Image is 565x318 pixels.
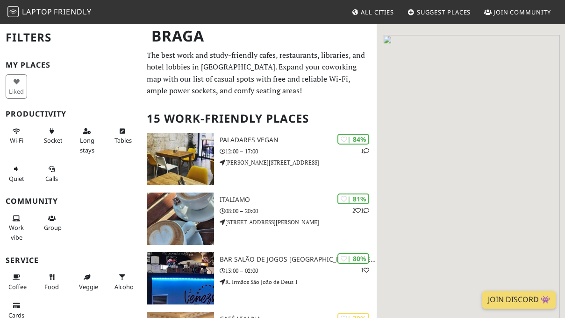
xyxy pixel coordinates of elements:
[7,4,92,21] a: LaptopFriendly LaptopFriendly
[337,253,369,264] div: | 80%
[6,23,136,52] h2: Filters
[44,223,64,232] span: Group tables
[337,194,369,204] div: | 81%
[45,174,58,183] span: Video/audio calls
[44,283,59,291] span: Food
[220,158,377,167] p: [PERSON_NAME][STREET_ADDRESS]
[348,4,398,21] a: All Cities
[141,252,377,304] a: Bar Salão De Jogos Venezuela - Jony | 80% 1 Bar Salão De Jogos [GEOGRAPHIC_DATA] - [GEOGRAPHIC_DA...
[147,104,371,133] h2: 15 Work-Friendly Places
[41,161,63,186] button: Calls
[112,124,133,148] button: Tables
[361,266,369,275] p: 1
[8,283,27,291] span: Coffee
[6,110,136,118] h3: Productivity
[220,136,377,144] h3: Paladares Vegan
[6,161,27,186] button: Quiet
[220,277,377,286] p: R. Irmãos São João de Deus 1
[141,193,377,245] a: Italiamo | 81% 21 Italiamo 08:00 – 20:00 [STREET_ADDRESS][PERSON_NAME]
[404,4,475,21] a: Suggest Places
[10,136,23,145] span: Stable Wi-Fi
[41,124,63,148] button: Sockets
[417,8,471,16] span: Suggest Places
[220,147,377,156] p: 12:00 – 17:00
[54,7,91,17] span: Friendly
[141,133,377,185] a: Paladares Vegan | 84% 1 Paladares Vegan 12:00 – 17:00 [PERSON_NAME][STREET_ADDRESS]
[220,196,377,204] h3: Italiamo
[6,270,27,294] button: Coffee
[361,146,369,155] p: 1
[112,270,133,294] button: Alcohol
[9,223,24,241] span: People working
[220,207,377,215] p: 08:00 – 20:00
[44,136,65,145] span: Power sockets
[114,136,132,145] span: Work-friendly tables
[80,136,94,154] span: Long stays
[147,49,371,97] p: The best work and study-friendly cafes, restaurants, libraries, and hotel lobbies in [GEOGRAPHIC_...
[6,197,136,206] h3: Community
[220,256,377,263] h3: Bar Salão De Jogos [GEOGRAPHIC_DATA] - [GEOGRAPHIC_DATA]
[220,266,377,275] p: 13:00 – 02:00
[147,193,214,245] img: Italiamo
[41,270,63,294] button: Food
[6,61,136,69] h3: My Places
[7,6,19,17] img: LaptopFriendly
[482,291,556,309] a: Join Discord 👾
[76,124,98,158] button: Long stays
[493,8,551,16] span: Join Community
[220,218,377,227] p: [STREET_ADDRESS][PERSON_NAME]
[9,174,24,183] span: Quiet
[480,4,555,21] a: Join Community
[6,211,27,245] button: Work vibe
[144,23,375,49] h1: Braga
[114,283,135,291] span: Alcohol
[352,206,369,215] p: 2 1
[147,133,214,185] img: Paladares Vegan
[79,283,98,291] span: Veggie
[361,8,394,16] span: All Cities
[76,270,98,294] button: Veggie
[6,256,136,265] h3: Service
[41,211,63,235] button: Groups
[147,252,214,304] img: Bar Salão De Jogos Venezuela - Jony
[22,7,52,17] span: Laptop
[337,134,369,145] div: | 84%
[6,124,27,148] button: Wi-Fi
